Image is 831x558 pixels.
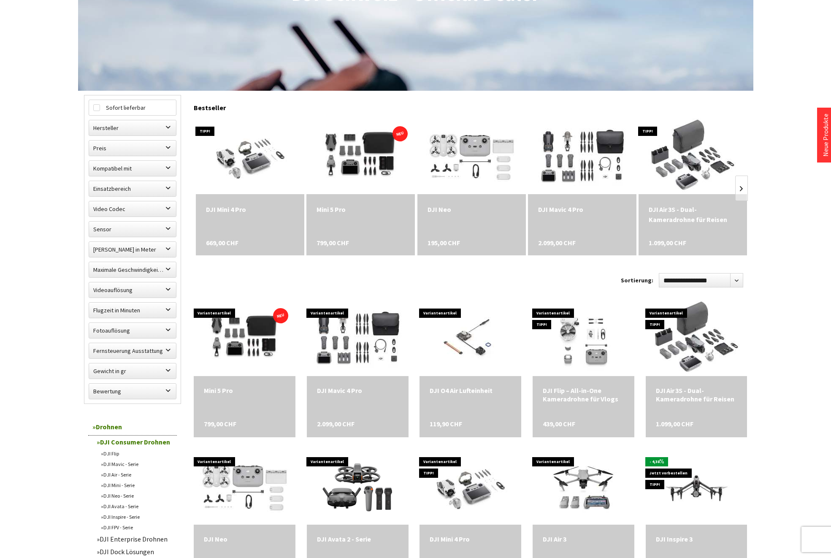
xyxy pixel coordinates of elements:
[89,161,176,176] label: Kompatibel mit
[656,535,737,543] a: DJI Inspire 3 15.355,82 CHF In den Warenkorb
[543,535,624,543] div: DJI Air 3
[89,343,176,358] label: Fernsteuerung Ausstattung
[538,204,626,214] div: DJI Mavic 4 Pro
[649,204,737,225] div: DJI Air 3S - Dual-Kameradrohne für Reisen
[423,449,518,525] img: DJI Mini 4 Pro
[317,420,355,428] span: 2.099,00 CHF
[89,282,176,298] label: Videoauflösung
[97,459,177,469] a: DJI Mavic - Serie
[89,323,176,338] label: Fotoauflösung
[204,535,285,543] a: DJI Neo 195,00 CHF
[533,300,634,376] img: DJI Flip – All-in-One Kameradrohne für Vlogs
[538,204,626,214] a: DJI Mavic 4 Pro 2.099,00 CHF
[428,204,516,214] div: DJI Neo
[206,204,294,214] div: DJI Mini 4 Pro
[538,238,576,248] span: 2.099,00 CHF
[97,469,177,480] a: DJI Air - Serie
[646,458,747,515] img: DJI Inspire 3
[656,535,737,543] div: DJI Inspire 3
[194,304,295,372] img: Mini 5 Pro
[656,420,693,428] span: 1.099,00 CHF
[203,118,298,194] img: DJI Mini 4 Pro
[92,533,177,545] a: DJI Enterprise Drohnen
[427,118,517,194] img: DJI Neo
[206,238,238,248] span: 669,00 CHF
[652,300,742,376] img: DJI Air 3S - Dual-Kameradrohne für Reisen
[649,238,686,248] span: 1.099,00 CHF
[89,201,176,217] label: Video Codec
[97,512,177,522] a: DJI Inspire - Serie
[89,141,176,156] label: Preis
[194,95,747,116] div: Bestseller
[97,480,177,490] a: DJI Mini - Serie
[89,262,176,277] label: Maximale Geschwindigkeit in km/h
[543,386,624,403] a: DJI Flip – All-in-One Kameradrohne für Vlogs 439,00 CHF
[543,386,624,403] div: DJI Flip – All-in-One Kameradrohne für Vlogs
[531,118,633,194] img: DJI Mavic 4 Pro
[430,386,511,395] div: DJI O4 Air Lufteinheit
[89,222,176,237] label: Sensor
[656,386,737,403] div: DJI Air 3S - Dual-Kameradrohne für Reisen
[97,501,177,512] a: DJI Avata - Serie
[317,386,398,395] div: DJI Mavic 4 Pro
[307,300,408,376] img: DJI Mavic 4 Pro
[317,238,349,248] span: 799,00 CHF
[92,545,177,558] a: DJI Dock Lösungen
[97,490,177,501] a: DJI Neo - Serie
[319,449,395,525] img: DJI Avata 2 - Serie
[545,449,621,525] img: DJI Air 3
[89,242,176,257] label: Maximale Flughöhe in Meter
[97,522,177,533] a: DJI FPV - Serie
[97,448,177,459] a: DJI Flip
[821,114,830,157] a: Neue Produkte
[430,535,511,543] div: DJI Mini 4 Pro
[430,386,511,395] a: DJI O4 Air Lufteinheit 119,90 CHF
[92,436,177,448] a: DJI Consumer Drohnen
[420,300,521,376] img: DJI O4 Air Lufteinheit
[317,386,398,395] a: DJI Mavic 4 Pro 2.099,00 CHF
[89,100,176,115] label: Sofort lieferbar
[306,120,415,192] img: Mini 5 Pro
[204,386,285,395] div: Mini 5 Pro
[317,204,405,214] a: Mini 5 Pro 799,00 CHF
[89,363,176,379] label: Gewicht in gr
[204,535,285,543] div: DJI Neo
[89,181,176,196] label: Einsatzbereich
[88,418,177,436] a: Drohnen
[204,386,285,395] a: Mini 5 Pro 799,00 CHF
[648,118,738,194] img: DJI Air 3S - Dual-Kameradrohne für Reisen
[428,204,516,214] a: DJI Neo 195,00 CHF
[206,204,294,214] a: DJI Mini 4 Pro 669,00 CHF
[89,120,176,135] label: Hersteller
[428,238,460,248] span: 195,00 CHF
[317,535,398,543] a: DJI Avata 2 - Serie 432,00 CHF
[204,420,236,428] span: 799,00 CHF
[430,420,462,428] span: 119,90 CHF
[543,535,624,543] a: DJI Air 3 1.254,64 CHF
[621,274,653,287] label: Sortierung:
[89,303,176,318] label: Flugzeit in Minuten
[649,204,737,225] a: DJI Air 3S - Dual-Kameradrohne für Reisen 1.099,00 CHF
[200,449,290,525] img: DJI Neo
[656,386,737,403] a: DJI Air 3S - Dual-Kameradrohne für Reisen 1.099,00 CHF
[317,204,405,214] div: Mini 5 Pro
[317,535,398,543] div: DJI Avata 2 - Serie
[430,535,511,543] a: DJI Mini 4 Pro 669,00 CHF
[543,420,575,428] span: 439,00 CHF
[89,384,176,399] label: Bewertung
